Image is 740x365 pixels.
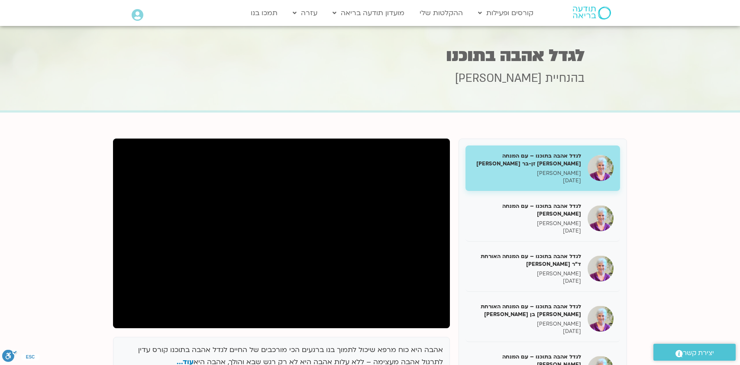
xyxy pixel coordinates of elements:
a: ההקלטות שלי [415,5,467,21]
img: לגדל אהבה בתוכנו – עם המנחה האורחת ד"ר נועה אלבלדה [588,255,614,281]
a: עזרה [288,5,322,21]
a: קורסים ופעילות [474,5,538,21]
a: יצירת קשר [653,344,736,361]
p: [DATE] [472,177,581,184]
h1: לגדל אהבה בתוכנו [156,47,585,64]
p: [PERSON_NAME] [472,170,581,177]
a: מועדון תודעה בריאה [328,5,409,21]
h5: לגדל אהבה בתוכנו – עם המנחה [PERSON_NAME] זן-בר [PERSON_NAME] [472,152,581,168]
p: [DATE] [472,227,581,235]
span: יצירת קשר [683,347,714,359]
a: תמכו בנו [246,5,282,21]
img: תודעה בריאה [573,6,611,19]
p: [PERSON_NAME] [472,220,581,227]
img: לגדל אהבה בתוכנו – עם המנחה האורח ענבר בר קמה [588,205,614,231]
p: [PERSON_NAME] [472,270,581,278]
p: [DATE] [472,278,581,285]
span: בהנחיית [545,71,585,86]
p: [PERSON_NAME] [472,320,581,328]
p: [DATE] [472,328,581,335]
img: לגדל אהבה בתוכנו – עם המנחה האורחת שאנייה כהן בן חיים [588,306,614,332]
h5: לגדל אהבה בתוכנו – עם המנחה האורחת [PERSON_NAME] בן [PERSON_NAME] [472,303,581,318]
h5: לגדל אהבה בתוכנו – עם המנחה [PERSON_NAME] [472,202,581,218]
h5: לגדל אהבה בתוכנו – עם המנחה האורחת ד"ר [PERSON_NAME] [472,252,581,268]
img: לגדל אהבה בתוכנו – עם המנחה האורחת צילה זן-בר צור [588,155,614,181]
